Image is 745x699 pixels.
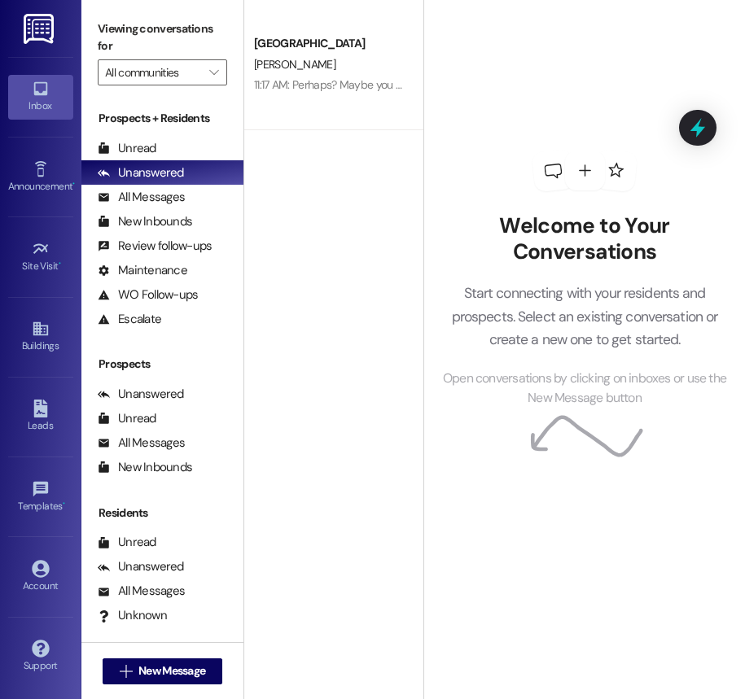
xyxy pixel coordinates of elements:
input: All communities [105,59,201,85]
span: • [72,178,75,190]
div: Prospects + Residents [81,110,243,127]
div: Unanswered [98,164,184,181]
span: New Message [138,662,205,679]
button: New Message [103,658,223,684]
div: Residents [81,505,243,522]
div: All Messages [98,435,185,452]
div: Unread [98,534,156,551]
a: Buildings [8,315,73,359]
img: ResiDesk Logo [24,14,57,44]
div: Escalate [98,311,161,328]
div: Unanswered [98,558,184,575]
span: • [59,258,61,269]
a: Inbox [8,75,73,119]
p: Start connecting with your residents and prospects. Select an existing conversation or create a n... [436,282,734,351]
a: Account [8,555,73,599]
div: [GEOGRAPHIC_DATA] [254,35,405,52]
div: All Messages [98,189,185,206]
div: New Inbounds [98,213,192,230]
h2: Welcome to Your Conversations [436,213,734,264]
div: New Inbounds [98,459,192,476]
label: Viewing conversations for [98,16,227,59]
div: Unread [98,140,156,157]
a: Leads [8,395,73,439]
div: 11:17 AM: Perhaps? Maybe you have the wrong number? [254,77,514,92]
i:  [209,66,218,79]
span: • [63,498,65,509]
div: Maintenance [98,262,187,279]
a: Support [8,635,73,679]
div: Unknown [98,607,167,624]
div: Unread [98,410,156,427]
div: Unanswered [98,386,184,403]
div: All Messages [98,583,185,600]
i:  [120,665,132,678]
div: Prospects [81,356,243,373]
div: WO Follow-ups [98,286,198,304]
div: Review follow-ups [98,238,212,255]
span: [PERSON_NAME] [254,57,335,72]
span: Open conversations by clicking on inboxes or use the New Message button [436,369,734,408]
a: Templates • [8,475,73,519]
a: Site Visit • [8,235,73,279]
